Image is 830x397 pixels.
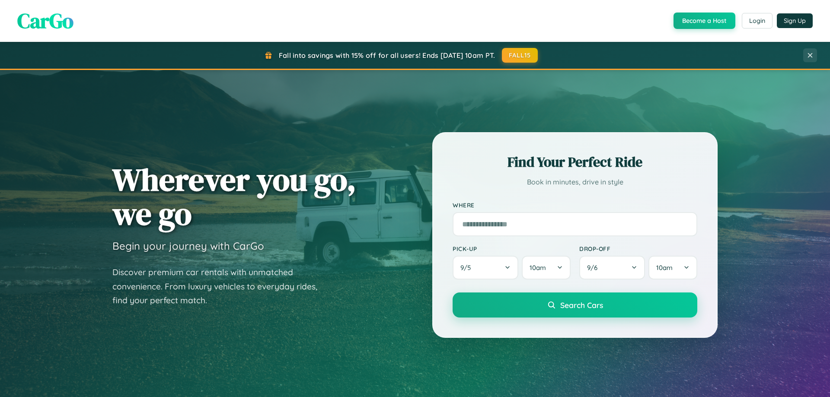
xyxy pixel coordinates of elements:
[530,264,546,272] span: 10am
[560,300,603,310] span: Search Cars
[742,13,773,29] button: Login
[460,264,475,272] span: 9 / 5
[656,264,673,272] span: 10am
[453,256,518,279] button: 9/5
[112,265,329,308] p: Discover premium car rentals with unmatched convenience. From luxury vehicles to everyday rides, ...
[579,245,697,252] label: Drop-off
[453,176,697,188] p: Book in minutes, drive in style
[522,256,571,279] button: 10am
[279,51,495,60] span: Fall into savings with 15% off for all users! Ends [DATE] 10am PT.
[112,162,356,231] h1: Wherever you go, we go
[674,13,735,29] button: Become a Host
[777,13,813,28] button: Sign Up
[17,6,73,35] span: CarGo
[112,239,264,252] h3: Begin your journey with CarGo
[453,245,571,252] label: Pick-up
[648,256,697,279] button: 10am
[453,292,697,318] button: Search Cars
[587,264,602,272] span: 9 / 6
[502,48,538,63] button: FALL15
[453,152,697,172] h2: Find Your Perfect Ride
[579,256,645,279] button: 9/6
[453,201,697,209] label: Where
